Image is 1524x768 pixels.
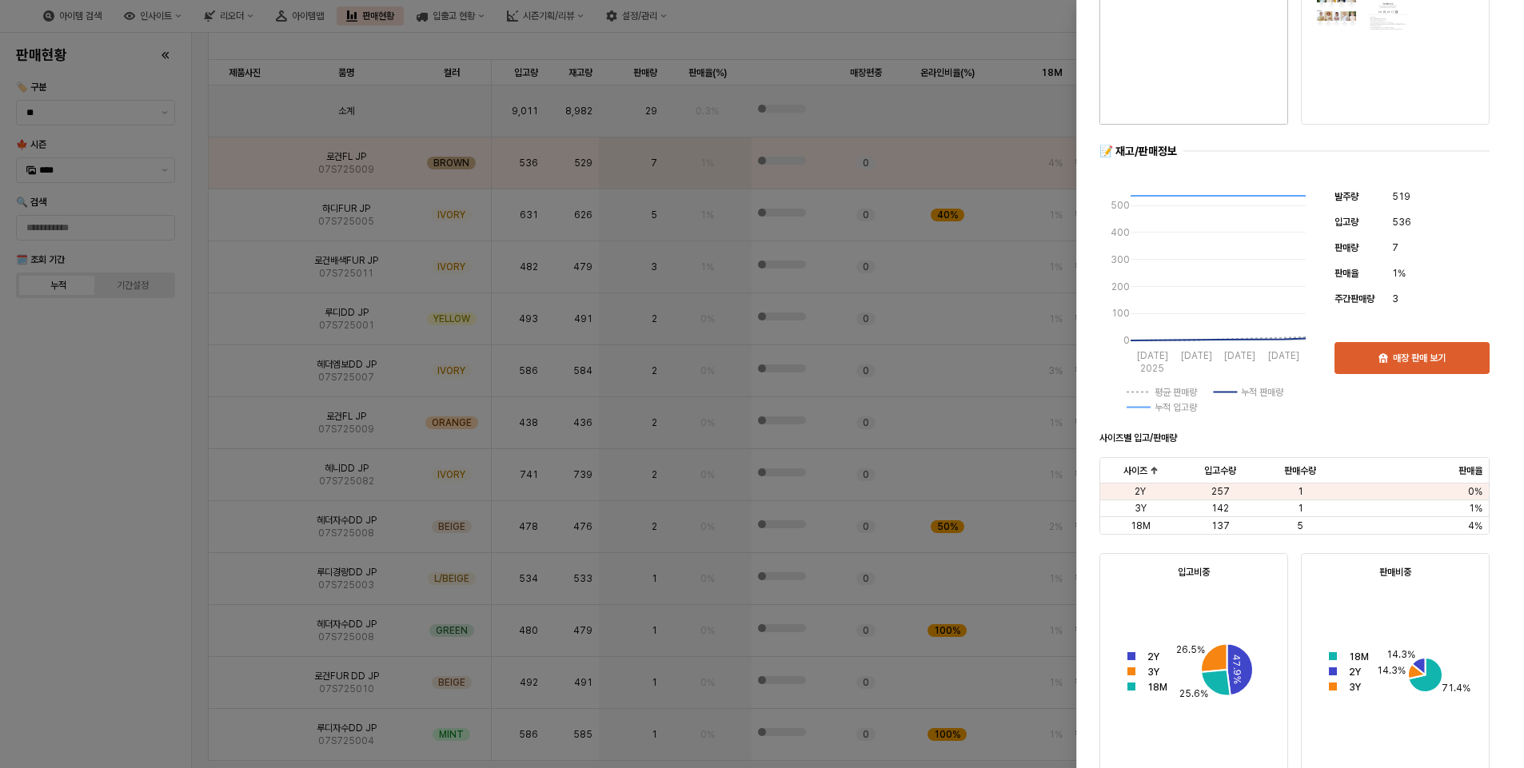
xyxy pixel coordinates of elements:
span: 판매량 [1334,242,1358,253]
strong: 입고비중 [1178,567,1210,578]
p: 매장 판매 보기 [1393,352,1446,364]
span: 536 [1392,214,1411,230]
span: 주간판매량 [1334,293,1374,304]
span: 257 [1211,485,1230,498]
span: 입고량 [1334,217,1358,228]
span: 판매율 [1458,464,1482,477]
span: 1% [1392,265,1406,281]
span: 142 [1211,502,1229,515]
span: 1 [1298,485,1303,498]
span: 발주량 [1334,191,1358,202]
span: 7 [1392,240,1398,256]
span: 1% [1469,502,1482,515]
span: 18M [1131,519,1151,532]
span: 3 [1392,291,1398,307]
span: 1 [1298,502,1303,515]
span: 2Y [1135,485,1146,498]
span: 137 [1211,519,1230,532]
strong: 사이즈별 입고/판매량 [1099,432,1177,444]
span: 판매율 [1334,268,1358,279]
span: 5 [1297,519,1303,532]
button: 매장 판매 보기 [1334,342,1490,374]
span: 입고수량 [1204,464,1236,477]
strong: 판매비중 [1379,567,1411,578]
div: 📝 재고/판매정보 [1099,144,1177,159]
span: 사이즈 [1123,464,1147,477]
span: 판매수량 [1284,464,1316,477]
span: 519 [1392,189,1410,205]
span: 3Y [1135,502,1147,515]
span: 4% [1468,519,1482,532]
span: 0% [1468,485,1482,498]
